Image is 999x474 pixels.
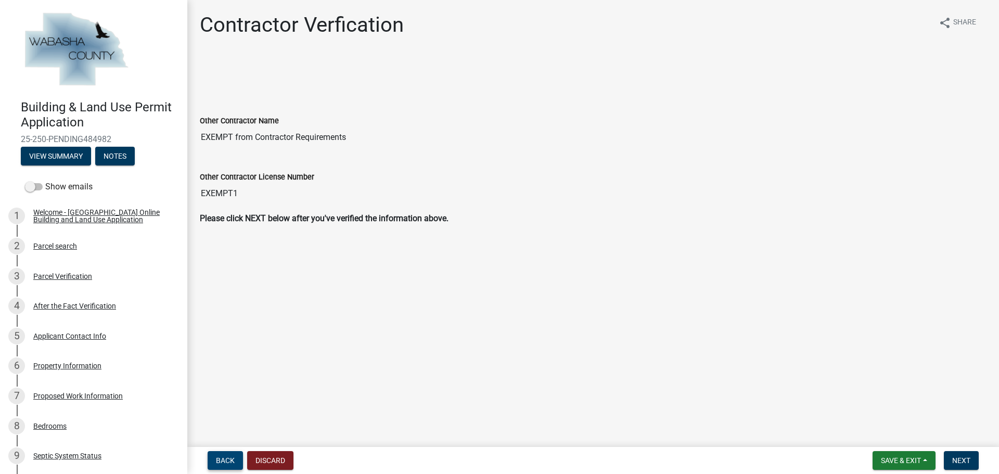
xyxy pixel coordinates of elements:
span: Back [216,456,235,465]
div: Parcel search [33,242,77,250]
div: 9 [8,447,25,464]
label: Show emails [25,181,93,193]
div: Property Information [33,362,101,369]
button: Discard [247,451,293,470]
i: share [939,17,951,29]
label: Other Contractor Name [200,118,279,125]
div: 5 [8,328,25,344]
h4: Building & Land Use Permit Application [21,100,179,130]
div: 2 [8,238,25,254]
div: 3 [8,268,25,285]
div: 7 [8,388,25,404]
div: Applicant Contact Info [33,332,106,340]
div: Septic System Status [33,452,101,459]
span: Next [952,456,970,465]
button: shareShare [930,12,984,33]
wm-modal-confirm: Summary [21,152,91,161]
button: Next [944,451,979,470]
div: Parcel Verification [33,273,92,280]
div: Proposed Work Information [33,392,123,400]
div: 6 [8,357,25,374]
span: Save & Exit [881,456,921,465]
span: Share [953,17,976,29]
strong: Please click NEXT below after you've verified the information above. [200,213,449,223]
div: Welcome - [GEOGRAPHIC_DATA] Online Building and Land Use Application [33,209,171,223]
div: 8 [8,418,25,434]
h1: Contractor Verfication [200,12,404,37]
div: Bedrooms [33,422,67,430]
span: 25-250-PENDING484982 [21,134,166,144]
div: 1 [8,208,25,224]
img: Wabasha County, Minnesota [21,11,131,89]
label: Other Contractor License Number [200,174,314,181]
button: Back [208,451,243,470]
button: View Summary [21,147,91,165]
button: Notes [95,147,135,165]
wm-modal-confirm: Notes [95,152,135,161]
button: Save & Exit [873,451,936,470]
div: 4 [8,298,25,314]
div: After the Fact Verification [33,302,116,310]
